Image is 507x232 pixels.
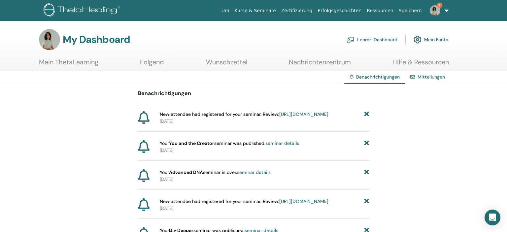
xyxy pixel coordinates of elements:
[39,29,60,50] img: default.png
[279,198,328,204] a: [URL][DOMAIN_NAME]
[160,111,328,118] span: New attendee had registered for your seminar. Review:
[279,5,315,17] a: Zertifizierung
[414,34,422,45] img: cog.svg
[279,111,328,117] a: [URL][DOMAIN_NAME]
[414,32,448,47] a: Mein Konto
[160,118,369,125] p: [DATE]
[160,198,328,205] span: New attendee had registered for your seminar. Review:
[364,5,396,17] a: Ressourcen
[160,140,299,147] span: Your seminar was published.
[232,5,279,17] a: Kurse & Seminare
[160,147,369,154] p: [DATE]
[392,58,449,71] a: Hilfe & Ressourcen
[418,74,445,80] a: Mitteilungen
[138,89,369,97] p: Benachrichtigungen
[265,140,299,146] a: seminar details
[160,176,369,183] p: [DATE]
[315,5,364,17] a: Erfolgsgeschichten
[437,3,442,8] span: 1
[289,58,351,71] a: Nachrichtenzentrum
[206,58,247,71] a: Wunschzettel
[160,205,369,212] p: [DATE]
[160,169,271,176] span: Your seminar is over.
[347,37,355,43] img: chalkboard-teacher.svg
[219,5,232,17] a: Um
[169,140,214,146] strong: You and the Creator
[44,3,122,18] img: logo.png
[63,34,130,46] h3: My Dashboard
[430,5,440,16] img: default.png
[485,210,500,225] div: Open Intercom Messenger
[237,169,271,175] a: seminar details
[39,58,98,71] a: Mein ThetaLearning
[396,5,424,17] a: Speichern
[347,32,397,47] a: Lehrer-Dashboard
[169,169,203,175] strong: Advanced DNA
[356,74,400,80] span: Benachrichtigungen
[140,58,164,71] a: Folgend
